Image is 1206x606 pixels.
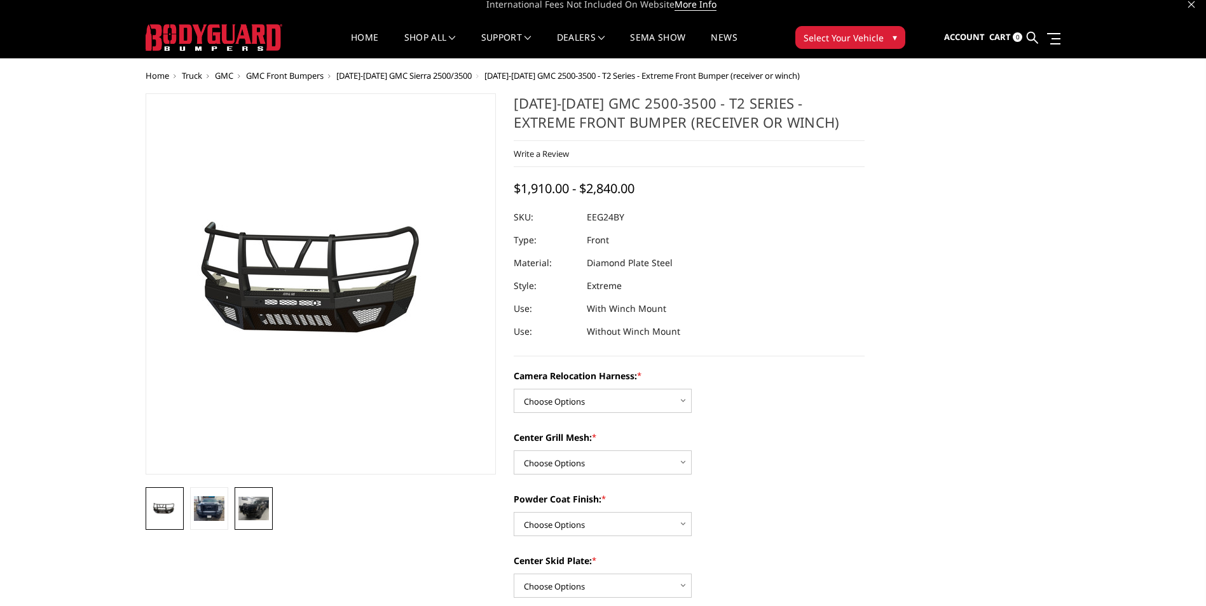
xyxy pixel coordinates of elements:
iframe: Chat Widget [1142,545,1206,606]
span: $1,910.00 - $2,840.00 [514,180,634,197]
button: Select Your Vehicle [795,26,905,49]
dd: Extreme [587,274,622,297]
img: BODYGUARD BUMPERS [146,24,282,51]
a: GMC [215,70,233,81]
img: 2024-2025 GMC 2500-3500 - T2 Series - Extreme Front Bumper (receiver or winch) [238,497,269,520]
dt: Material: [514,252,577,274]
a: SEMA Show [630,33,685,58]
span: Select Your Vehicle [804,31,884,44]
a: 2024-2025 GMC 2500-3500 - T2 Series - Extreme Front Bumper (receiver or winch) [146,93,497,475]
img: 2024-2025 GMC 2500-3500 - T2 Series - Extreme Front Bumper (receiver or winch) [194,496,224,521]
a: [DATE]-[DATE] GMC Sierra 2500/3500 [336,70,472,81]
a: News [711,33,737,58]
label: Center Grill Mesh: [514,431,865,444]
a: Home [351,33,378,58]
a: GMC Front Bumpers [246,70,324,81]
span: Account [944,31,985,43]
img: 2024-2025 GMC 2500-3500 - T2 Series - Extreme Front Bumper (receiver or winch) [149,502,180,516]
a: Account [944,20,985,55]
span: Cart [989,31,1011,43]
h1: [DATE]-[DATE] GMC 2500-3500 - T2 Series - Extreme Front Bumper (receiver or winch) [514,93,865,141]
a: Dealers [557,33,605,58]
a: Truck [182,70,202,81]
a: Cart 0 [989,20,1022,55]
a: Home [146,70,169,81]
dd: With Winch Mount [587,297,666,320]
dd: EEG24BY [587,206,624,229]
a: Support [481,33,531,58]
dt: Use: [514,320,577,343]
span: 0 [1013,32,1022,42]
dd: Without Winch Mount [587,320,680,343]
dd: Diamond Plate Steel [587,252,673,274]
dt: SKU: [514,206,577,229]
dt: Type: [514,229,577,252]
span: ▾ [893,30,897,44]
a: shop all [404,33,456,58]
label: Center Skid Plate: [514,554,865,567]
label: Camera Relocation Harness: [514,369,865,382]
span: [DATE]-[DATE] GMC 2500-3500 - T2 Series - Extreme Front Bumper (receiver or winch) [484,70,800,81]
label: Powder Coat Finish: [514,492,865,506]
dt: Style: [514,274,577,297]
a: Write a Review [514,148,569,159]
dt: Use: [514,297,577,320]
dd: Front [587,229,609,252]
